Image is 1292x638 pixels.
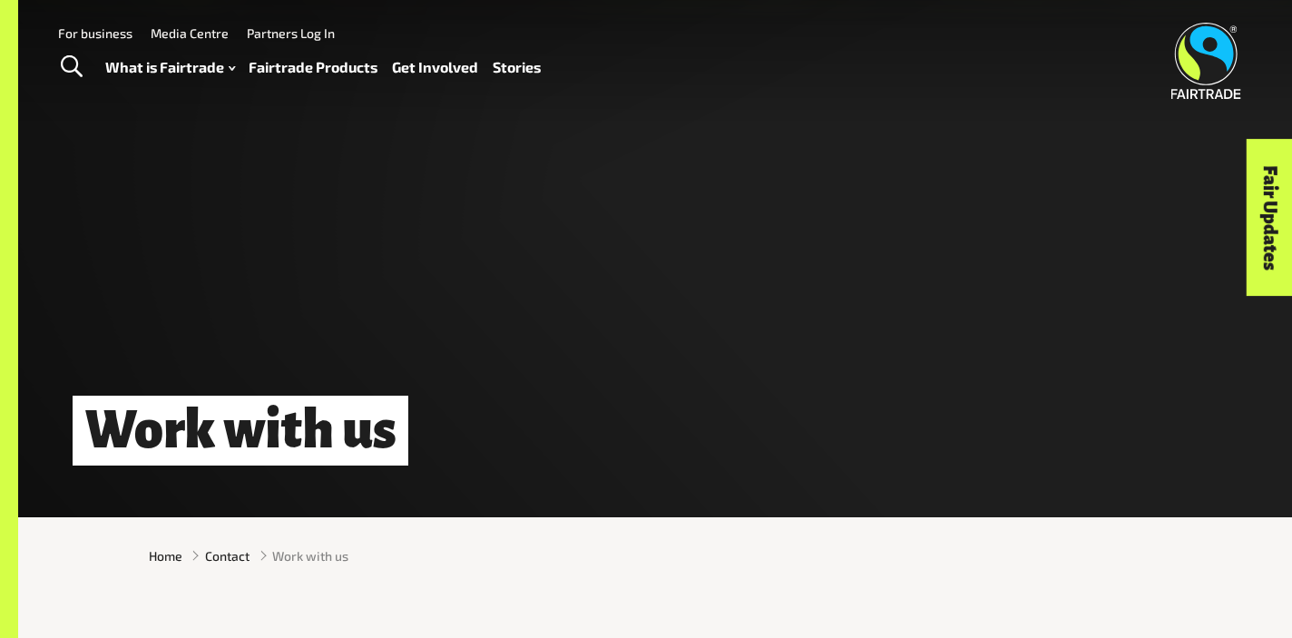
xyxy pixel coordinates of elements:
[1171,23,1241,99] img: Fairtrade Australia New Zealand logo
[58,25,132,41] a: For business
[249,54,377,81] a: Fairtrade Products
[49,44,93,90] a: Toggle Search
[272,546,348,565] span: Work with us
[105,54,235,81] a: What is Fairtrade
[73,396,408,466] h1: Work with us
[392,54,478,81] a: Get Involved
[205,546,250,565] a: Contact
[149,546,182,565] a: Home
[247,25,335,41] a: Partners Log In
[493,54,541,81] a: Stories
[151,25,229,41] a: Media Centre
